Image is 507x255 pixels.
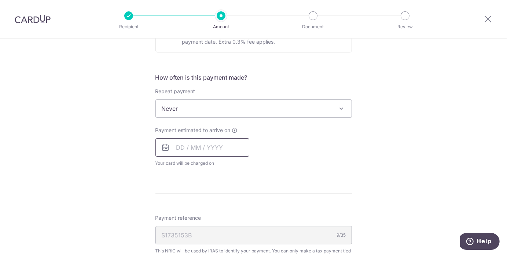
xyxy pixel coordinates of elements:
h5: How often is this payment made? [155,73,352,82]
span: Payment estimated to arrive on [155,127,231,134]
label: Repeat payment [155,88,195,95]
p: Recipient [102,23,156,30]
img: CardUp [15,15,51,23]
p: Amount [194,23,248,30]
span: Payment reference [155,214,201,222]
p: Document [286,23,340,30]
span: Never [156,100,352,117]
span: Your card will be charged on [155,160,249,167]
iframe: Opens a widget where you can find more information [460,233,500,251]
p: Review [378,23,432,30]
div: 9/35 [337,232,346,239]
span: Never [155,99,352,118]
input: DD / MM / YYYY [155,138,249,157]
